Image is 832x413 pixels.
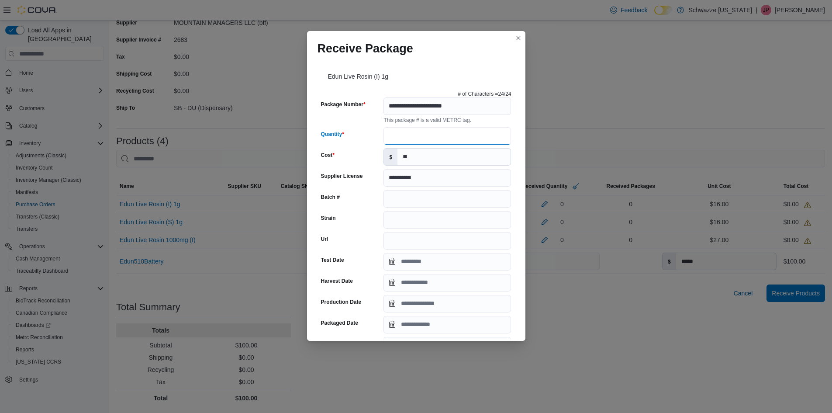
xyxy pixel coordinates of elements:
label: Test Date [321,257,344,264]
input: Press the down key to open a popover containing a calendar. [383,316,511,333]
h1: Receive Package [318,42,413,56]
label: Packaged Date [321,319,358,326]
label: Quantity [321,131,344,138]
input: Press the down key to open a popover containing a calendar. [383,295,511,312]
label: Package Number [321,101,366,108]
label: Batch # [321,194,340,201]
label: Cost [321,152,335,159]
input: Press the down key to open a popover containing a calendar. [383,253,511,271]
label: Testing Facility [321,340,359,347]
label: Strain [321,215,336,222]
button: Closes this modal window [513,33,524,43]
label: Url [321,236,328,243]
label: $ [384,149,397,165]
input: Press the down key to open a popover containing a calendar. [383,274,511,292]
label: Harvest Date [321,278,353,285]
div: This package # is a valid METRC tag. [383,115,511,124]
div: Edun Live Rosin (I) 1g [318,62,515,87]
p: # of Characters = 24 /24 [458,90,511,97]
label: Supplier License [321,173,363,180]
label: Production Date [321,298,362,305]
